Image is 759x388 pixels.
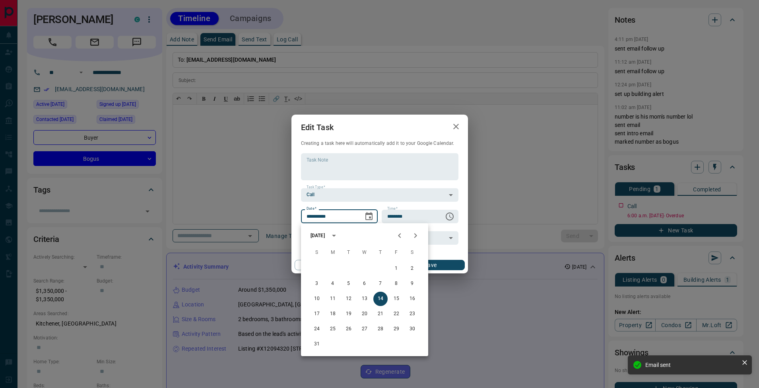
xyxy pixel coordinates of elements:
button: calendar view is open, switch to year view [327,229,341,242]
button: 23 [405,307,419,321]
button: Cancel [295,260,363,270]
button: 7 [373,277,388,291]
button: 6 [357,277,372,291]
button: Save [396,260,464,270]
button: 21 [373,307,388,321]
label: Date [307,206,316,211]
button: 17 [310,307,324,321]
p: Creating a task here will automatically add it to your Google Calendar. [301,140,458,147]
button: 16 [405,292,419,306]
div: [DATE] [311,232,325,239]
button: 20 [357,307,372,321]
h2: Edit Task [291,115,343,140]
button: 29 [389,322,404,336]
button: 1 [389,261,404,276]
button: 15 [389,292,404,306]
button: Choose time, selected time is 6:00 AM [442,209,458,224]
button: 8 [389,277,404,291]
button: 13 [357,292,372,306]
button: 12 [342,292,356,306]
button: 5 [342,277,356,291]
span: Wednesday [357,245,372,261]
div: Call [301,188,458,202]
span: Thursday [373,245,388,261]
button: 18 [326,307,340,321]
button: 27 [357,322,372,336]
button: 31 [310,337,324,351]
button: 14 [373,292,388,306]
button: 28 [373,322,388,336]
button: 10 [310,292,324,306]
button: Next month [408,228,423,244]
label: Task Type [307,185,325,190]
button: 9 [405,277,419,291]
div: Email sent [645,362,738,368]
span: Friday [389,245,404,261]
button: 24 [310,322,324,336]
button: 4 [326,277,340,291]
button: 25 [326,322,340,336]
button: Previous month [392,228,408,244]
button: Choose date, selected date is Aug 14, 2025 [361,209,377,224]
button: 22 [389,307,404,321]
button: 26 [342,322,356,336]
button: 2 [405,261,419,276]
button: 30 [405,322,419,336]
button: 11 [326,292,340,306]
span: Monday [326,245,340,261]
span: Sunday [310,245,324,261]
span: Tuesday [342,245,356,261]
button: 3 [310,277,324,291]
button: 19 [342,307,356,321]
label: Time [387,206,398,211]
span: Saturday [405,245,419,261]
